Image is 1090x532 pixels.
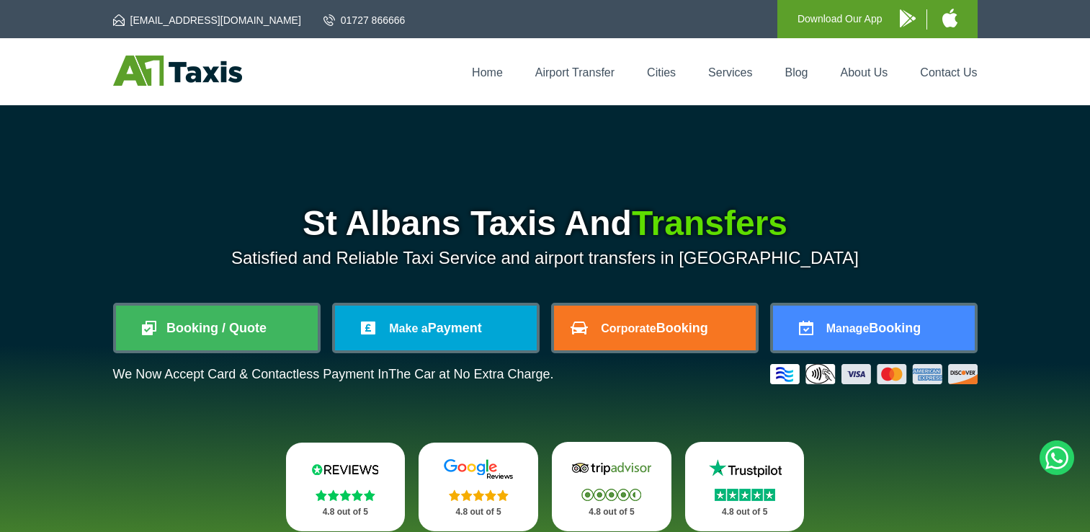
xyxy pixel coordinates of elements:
[472,66,503,79] a: Home
[685,442,805,531] a: Trustpilot Stars 4.8 out of 5
[702,458,788,479] img: Trustpilot
[389,322,427,334] span: Make a
[900,9,916,27] img: A1 Taxis Android App
[316,489,375,501] img: Stars
[286,443,406,531] a: Reviews.io Stars 4.8 out of 5
[841,66,888,79] a: About Us
[302,458,388,480] img: Reviews.io
[113,56,242,86] img: A1 Taxis St Albans LTD
[826,322,870,334] span: Manage
[302,503,390,521] p: 4.8 out of 5
[942,9,957,27] img: A1 Taxis iPhone App
[554,306,756,350] a: CorporateBooking
[116,306,318,350] a: Booking / Quote
[798,10,883,28] p: Download Our App
[632,204,787,242] span: Transfers
[715,489,775,501] img: Stars
[920,66,977,79] a: Contact Us
[419,443,538,531] a: Google Stars 4.8 out of 5
[785,66,808,79] a: Blog
[773,306,975,350] a: ManageBooking
[708,66,752,79] a: Services
[335,306,537,350] a: Make aPayment
[434,503,522,521] p: 4.8 out of 5
[535,66,615,79] a: Airport Transfer
[113,206,978,241] h1: St Albans Taxis And
[113,367,554,382] p: We Now Accept Card & Contactless Payment In
[552,442,671,531] a: Tripadvisor Stars 4.8 out of 5
[770,364,978,384] img: Credit And Debit Cards
[601,322,656,334] span: Corporate
[388,367,553,381] span: The Car at No Extra Charge.
[568,458,655,479] img: Tripadvisor
[435,458,522,480] img: Google
[701,503,789,521] p: 4.8 out of 5
[581,489,641,501] img: Stars
[647,66,676,79] a: Cities
[449,489,509,501] img: Stars
[568,503,656,521] p: 4.8 out of 5
[113,13,301,27] a: [EMAIL_ADDRESS][DOMAIN_NAME]
[323,13,406,27] a: 01727 866666
[113,248,978,268] p: Satisfied and Reliable Taxi Service and airport transfers in [GEOGRAPHIC_DATA]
